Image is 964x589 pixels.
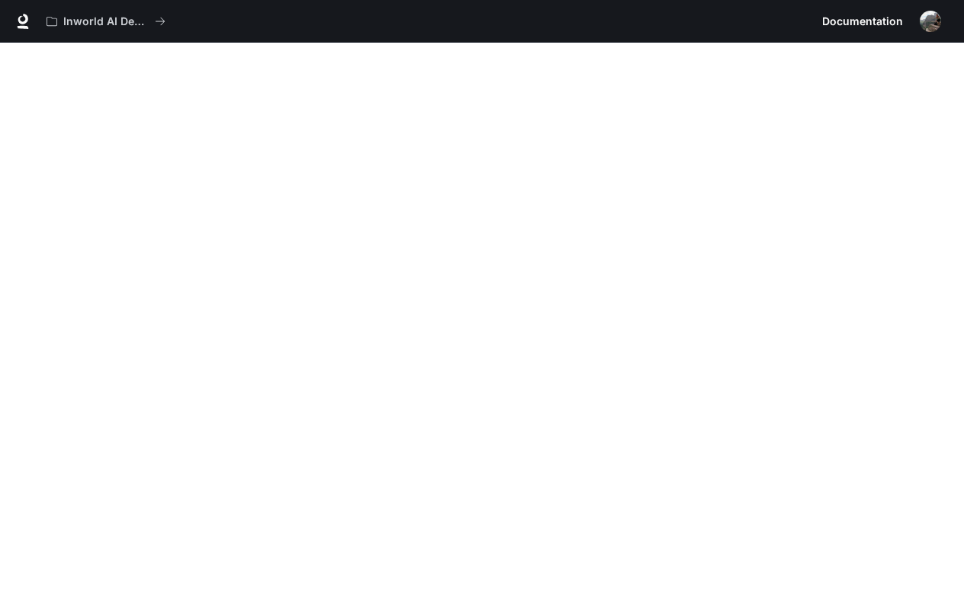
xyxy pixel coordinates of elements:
[63,15,149,28] p: Inworld AI Demos
[816,6,909,37] a: Documentation
[40,6,172,37] button: All workspaces
[915,6,946,37] button: User avatar
[920,11,941,32] img: User avatar
[822,12,903,31] span: Documentation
